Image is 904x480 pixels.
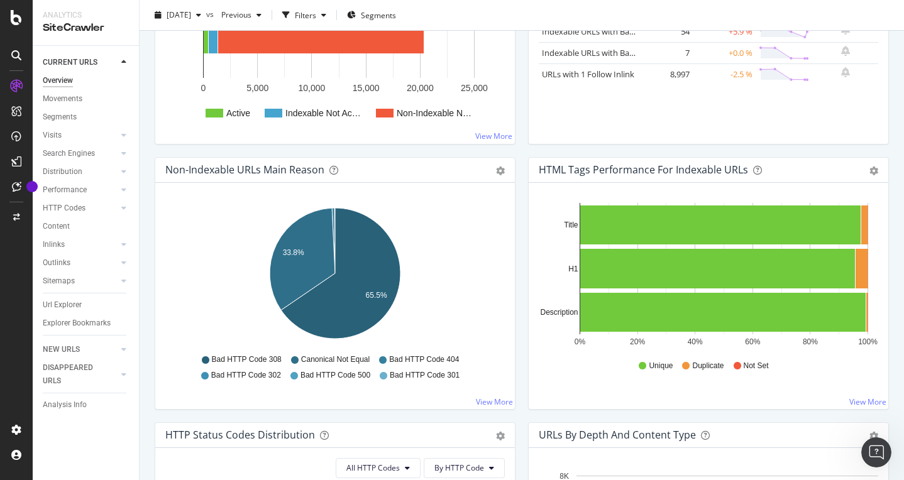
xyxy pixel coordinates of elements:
[216,9,251,20] span: Previous
[43,202,118,215] a: HTTP Codes
[43,111,77,124] div: Segments
[43,21,129,35] div: SiteCrawler
[298,83,325,93] text: 10,000
[43,10,129,21] div: Analytics
[295,9,316,20] div: Filters
[43,92,130,106] a: Movements
[539,203,878,349] svg: A chart.
[167,9,191,20] span: 2025 Sep. 1st
[346,462,400,473] span: All HTTP Codes
[568,265,578,273] text: H1
[226,108,250,118] text: Active
[61,16,122,28] p: Active 10h ago
[61,6,143,16] h1: [PERSON_NAME]
[475,131,512,141] a: View More
[277,5,331,25] button: Filters
[841,46,850,56] div: bell-plus
[575,337,586,346] text: 0%
[693,42,756,63] td: +0.0 %
[43,220,70,233] div: Content
[43,256,118,270] a: Outlinks
[150,5,206,25] button: [DATE]
[43,74,130,87] a: Overview
[540,308,578,317] text: Description
[43,361,106,388] div: DISAPPEARED URLS
[642,42,693,63] td: 7
[542,47,679,58] a: Indexable URLs with Bad Description
[211,370,281,381] span: Bad HTTP Code 302
[390,370,460,381] span: Bad HTTP Code 301
[43,111,130,124] a: Segments
[20,125,196,211] div: Welcome to Botify chat support! Have a question? Reply to this message and our team will get back...
[43,298,82,312] div: Url Explorer
[496,432,505,440] div: gear
[539,163,748,176] div: HTML Tags Performance for Indexable URLs
[434,462,484,473] span: By HTTP Code
[692,361,724,371] span: Duplicate
[542,68,634,80] a: URLs with 1 Follow Inlink
[43,256,70,270] div: Outlinks
[43,317,111,330] div: Explorer Bookmarks
[301,354,370,365] span: Canonical Not Equal
[165,203,505,349] svg: A chart.
[43,183,87,197] div: Performance
[642,63,693,85] td: 8,997
[201,83,206,93] text: 0
[285,108,361,118] text: Indexable Not Ac…
[649,361,673,371] span: Unique
[11,357,241,379] textarea: Message…
[43,147,95,160] div: Search Engines
[397,108,471,118] text: Non-Indexable N…
[165,428,315,441] div: HTTP Status Codes Distribution
[342,5,401,25] button: Segments
[630,337,645,346] text: 20%
[43,183,118,197] a: Performance
[221,5,243,28] div: Close
[745,337,760,346] text: 60%
[43,147,118,160] a: Search Engines
[858,337,878,346] text: 100%
[43,74,73,87] div: Overview
[389,354,459,365] span: Bad HTTP Code 404
[10,99,241,246] div: Laura says…
[407,83,434,93] text: 20,000
[197,5,221,29] button: Home
[20,221,119,229] div: [PERSON_NAME] • 4h ago
[564,221,578,229] text: Title
[43,275,118,288] a: Sitemaps
[366,291,387,300] text: 65.5%
[841,67,850,77] div: bell-plus
[642,21,693,42] td: 54
[461,83,488,93] text: 25,000
[353,83,380,93] text: 15,000
[688,337,703,346] text: 40%
[19,384,30,394] button: Upload attachment
[43,343,80,356] div: NEW URLS
[43,275,75,288] div: Sitemaps
[693,63,756,85] td: -2.5 %
[43,92,82,106] div: Movements
[336,458,421,478] button: All HTTP Codes
[849,396,886,407] a: View More
[803,337,818,346] text: 80%
[246,83,268,93] text: 5,000
[542,26,647,37] a: Indexable URLs with Bad H1
[60,384,70,394] button: Gif picker
[43,298,130,312] a: Url Explorer
[36,7,56,27] img: Profile image for Laura
[212,354,282,365] span: Bad HTTP Code 308
[8,5,32,29] button: go back
[861,437,891,467] iframe: Intercom live chat
[40,384,50,394] button: Emoji picker
[693,21,756,42] td: +5.9 %
[43,56,118,69] a: CURRENT URLS
[424,458,505,478] button: By HTTP Code
[43,361,118,388] a: DISAPPEARED URLS
[496,166,505,175] div: gear
[216,379,236,399] button: Send a message…
[43,317,130,330] a: Explorer Bookmarks
[300,370,370,381] span: Bad HTTP Code 500
[165,163,324,176] div: Non-Indexable URLs Main Reason
[216,5,267,25] button: Previous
